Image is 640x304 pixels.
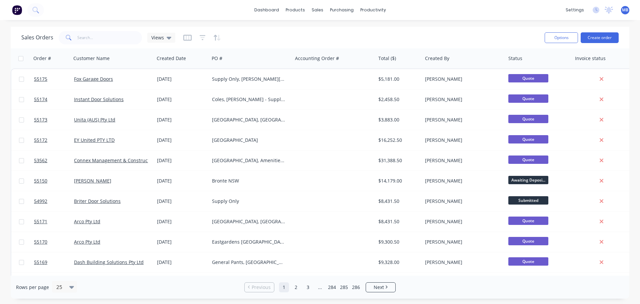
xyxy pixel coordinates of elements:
div: [DATE] [157,198,207,205]
a: Page 2 [291,282,301,292]
a: 55171 [34,212,74,232]
a: Page 3 [303,282,313,292]
div: $9,300.50 [378,239,418,245]
a: 55150 [34,171,74,191]
div: $5,181.00 [378,76,418,82]
a: Page 285 [339,282,349,292]
div: Customer Name [73,55,110,62]
div: $16,252.50 [378,137,418,143]
span: Quote [508,217,548,225]
button: Create order [581,32,619,43]
span: 55172 [34,137,47,143]
div: [PERSON_NAME] [425,198,499,205]
div: [DATE] [157,137,207,143]
div: Status [508,55,522,62]
div: Invoice status [575,55,606,62]
div: Eastgardens [GEOGRAPHIC_DATA] [212,239,286,245]
a: Instant Door Solutions [74,96,124,102]
a: [PERSON_NAME] [74,178,111,184]
div: Bronte NSW [212,178,286,184]
div: Order # [33,55,51,62]
a: EY United PTY LTD [74,137,115,143]
span: MB [622,7,628,13]
span: 55173 [34,116,47,123]
a: Arco Pty Ltd [74,239,100,245]
a: 55175 [34,69,74,89]
div: Coles, [PERSON_NAME] - Supply Only [212,96,286,103]
div: Total ($) [378,55,396,62]
a: 54992 [34,191,74,211]
div: [PERSON_NAME] [425,116,499,123]
div: [DATE] [157,239,207,245]
span: Quote [508,156,548,164]
a: 55170 [34,232,74,252]
div: [PERSON_NAME] [425,96,499,103]
a: 53562 [34,150,74,171]
div: [PERSON_NAME] [425,76,499,82]
div: purchasing [327,5,357,15]
div: [PERSON_NAME] [425,259,499,266]
a: 55168 [34,273,74,293]
span: 55150 [34,178,47,184]
div: [DATE] [157,178,207,184]
div: [DATE] [157,76,207,82]
button: Options [545,32,578,43]
div: $2,458.50 [378,96,418,103]
span: Quote [508,237,548,245]
span: Views [151,34,164,41]
div: settings [562,5,587,15]
a: 55174 [34,89,74,109]
a: Connex Management & Construction Pty Ltd [74,157,173,164]
div: [GEOGRAPHIC_DATA], [GEOGRAPHIC_DATA] [212,218,286,225]
span: 53562 [34,157,47,164]
a: Dash Building Solutions Pty Ltd [74,259,144,265]
a: Arco Pty Ltd [74,218,100,225]
div: [GEOGRAPHIC_DATA] [212,137,286,143]
div: $8,431.50 [378,198,418,205]
div: Supply Only, [PERSON_NAME][GEOGRAPHIC_DATA] [212,76,286,82]
div: [DATE] [157,157,207,164]
span: Submitted [508,196,548,205]
span: 55174 [34,96,47,103]
div: [GEOGRAPHIC_DATA], [GEOGRAPHIC_DATA] [212,116,286,123]
a: Page 286 [351,282,361,292]
span: 55170 [34,239,47,245]
div: [PERSON_NAME] [425,239,499,245]
span: Quote [508,94,548,103]
img: Factory [12,5,22,15]
a: Jump forward [315,282,325,292]
a: Briter Door Solutions [74,198,121,204]
div: $31,388.50 [378,157,418,164]
span: 55169 [34,259,47,266]
div: $9,328.00 [378,259,418,266]
a: Unita (AUS) Pty Ltd [74,116,115,123]
div: [PERSON_NAME] [425,178,499,184]
div: Created Date [157,55,186,62]
ul: Pagination [242,282,398,292]
input: Search... [77,31,142,44]
span: Quote [508,257,548,266]
span: Quote [508,74,548,82]
span: Next [374,284,384,291]
div: [PERSON_NAME] [425,137,499,143]
a: dashboard [251,5,282,15]
a: 55169 [34,252,74,272]
span: 54992 [34,198,47,205]
span: 55175 [34,76,47,82]
div: [DATE] [157,116,207,123]
div: productivity [357,5,389,15]
div: [DATE] [157,218,207,225]
span: Previous [252,284,271,291]
span: 55171 [34,218,47,225]
div: [GEOGRAPHIC_DATA], Amenities & Carpark [212,157,286,164]
div: [DATE] [157,96,207,103]
span: Quote [508,135,548,143]
a: Page 1 is your current page [279,282,289,292]
h1: Sales Orders [21,34,53,41]
div: General Pants, [GEOGRAPHIC_DATA] [GEOGRAPHIC_DATA] [212,259,286,266]
div: Created By [425,55,449,62]
span: Awaiting Deposi... [508,176,548,184]
div: PO # [212,55,222,62]
div: [DATE] [157,259,207,266]
a: Previous page [245,284,274,291]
